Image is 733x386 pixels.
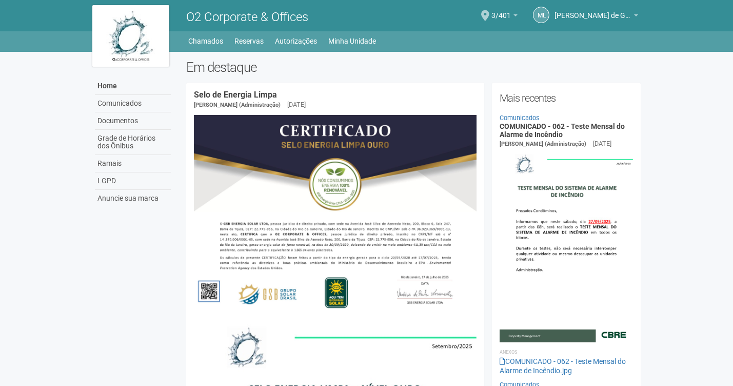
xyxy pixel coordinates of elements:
a: Anuncie sua marca [95,190,171,207]
a: Ramais [95,155,171,172]
a: Grade de Horários dos Ônibus [95,130,171,155]
a: Selo de Energia Limpa [194,90,277,100]
div: [DATE] [593,139,611,148]
a: Comunicados [95,95,171,112]
span: Michele Lima de Gondra [554,2,631,20]
li: Anexos [500,348,633,357]
a: Documentos [95,112,171,130]
img: logo.jpg [92,5,169,67]
span: O2 Corporate & Offices [186,10,308,24]
span: 3/401 [491,2,511,20]
img: COMUNICADO%20-%20054%20-%20Selo%20de%20Energia%20Limpa%20-%20P%C3%A1g.%202.jpg [194,115,477,315]
span: [PERSON_NAME] (Administração) [500,141,586,147]
a: LGPD [95,172,171,190]
a: ML [533,7,549,23]
h2: Em destaque [186,60,641,75]
a: Chamados [188,34,223,48]
a: Autorizações [275,34,317,48]
a: COMUNICADO - 062 - Teste Mensal do Alarme de Incêndio.jpg [500,357,626,375]
a: [PERSON_NAME] de Gondra [554,13,638,21]
a: Home [95,78,171,95]
a: Minha Unidade [328,34,376,48]
img: COMUNICADO%20-%20062%20-%20Teste%20Mensal%20do%20Alarme%20de%20Inc%C3%AAndio.jpg [500,149,633,342]
h2: Mais recentes [500,90,633,106]
span: [PERSON_NAME] (Administração) [194,102,281,108]
a: 3/401 [491,13,518,21]
div: [DATE] [287,100,306,109]
a: Comunicados [500,114,540,122]
a: Reservas [234,34,264,48]
a: COMUNICADO - 062 - Teste Mensal do Alarme de Incêndio [500,122,625,138]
